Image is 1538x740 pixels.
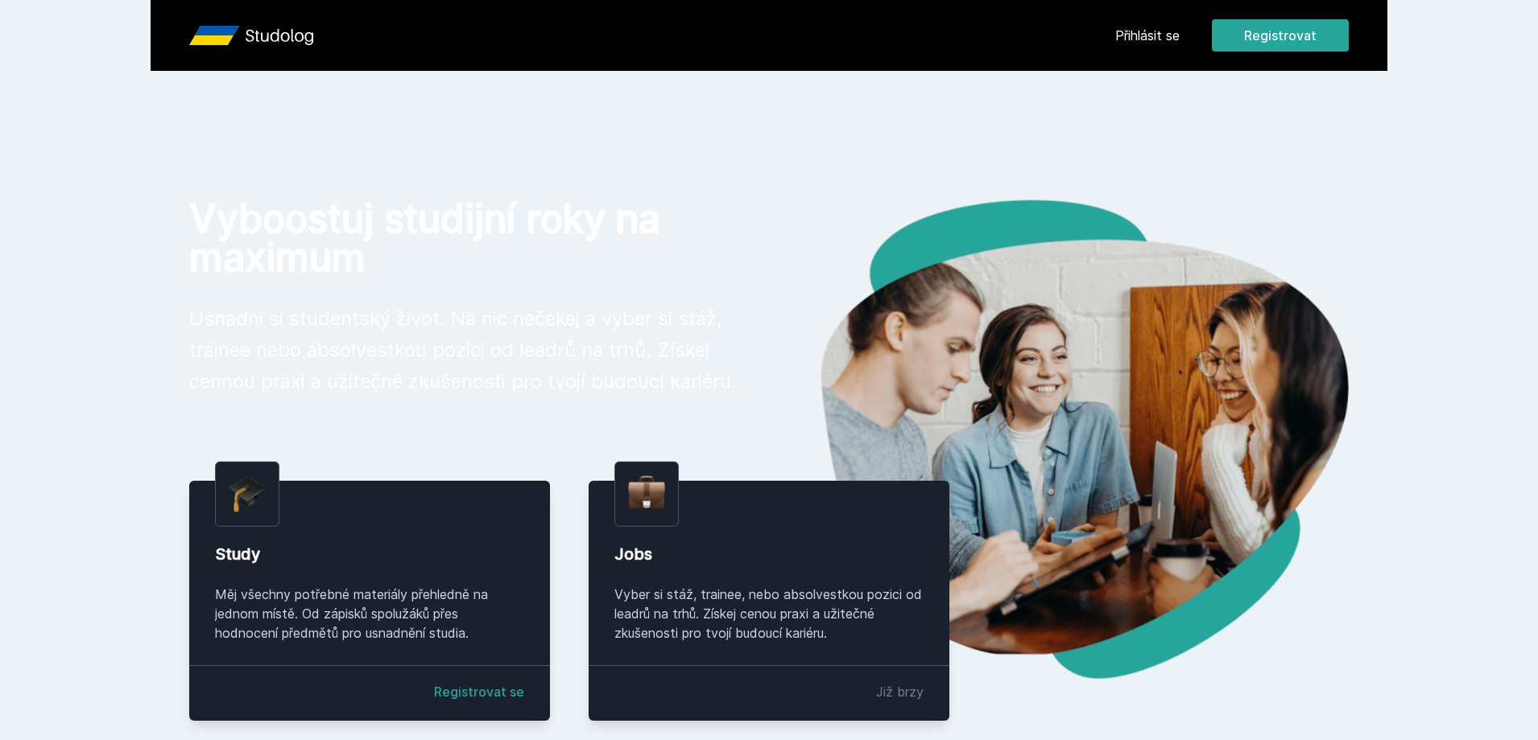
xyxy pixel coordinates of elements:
img: briefcase.png [628,472,665,513]
a: Registrovat se [434,682,524,701]
h1: Vyboostuj studijní roky na maximum [189,200,743,277]
div: Měj všechny potřebné materiály přehledně na jednom místě. Od zápisků spolužáků přes hodnocení pře... [215,585,524,643]
div: Vyber si stáž, trainee, nebo absolvestkou pozici od leadrů na trhů. Získej cenou praxi a užitečné... [614,585,924,643]
div: Již brzy [876,682,924,701]
img: graduation-cap.png [229,475,266,513]
button: Registrovat [1212,19,1349,52]
img: hero.png [769,200,1349,679]
div: Jobs [614,543,924,565]
div: Study [215,543,524,565]
p: Usnadni si studentský život. Na nic nečekej a vyber si stáž, trainee nebo absolvestkou pozici od ... [189,303,743,397]
a: Přihlásit se [1115,26,1180,45]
